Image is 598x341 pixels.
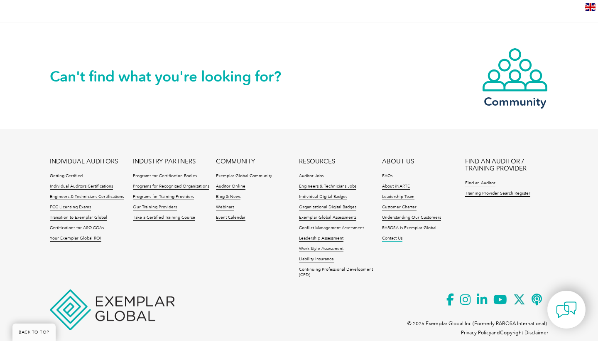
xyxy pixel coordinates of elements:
[299,215,356,221] a: Exemplar Global Assessments
[133,158,196,165] a: INDUSTRY PARTNERS
[216,158,255,165] a: COMMUNITY
[133,194,194,200] a: Programs for Training Providers
[382,205,417,210] a: Customer Charter
[50,205,91,210] a: FCC Licensing Exams
[382,184,410,190] a: About iNARTE
[50,158,118,165] a: INDIVIDUAL AUDITORS
[50,236,101,242] a: Your Exemplar Global ROI
[461,330,491,336] a: Privacy Policy
[133,184,209,190] a: Programs for Recognized Organizations
[50,194,124,200] a: Engineers & Technicians Certifications
[133,215,195,221] a: Take a Certified Training Course
[299,184,356,190] a: Engineers & Technicians Jobs
[50,70,299,83] h2: Can't find what you're looking for?
[216,205,234,210] a: Webinars
[461,328,548,337] p: and
[382,236,402,242] a: Contact Us
[482,96,548,107] h3: Community
[585,3,596,11] img: en
[299,257,334,262] a: Liability Insurance
[133,173,197,179] a: Programs for Certification Bodies
[216,184,245,190] a: Auditor Online
[500,330,548,336] a: Copyright Disclaimer
[50,289,174,330] img: Exemplar Global
[382,158,414,165] a: ABOUT US
[407,319,548,328] p: © 2025 Exemplar Global Inc (Formerly RABQSA International).
[50,184,113,190] a: Individual Auditors Certifications
[299,173,324,179] a: Auditor Jobs
[50,225,104,231] a: Certifications for ASQ CQAs
[299,246,343,252] a: Work Style Assessment
[465,158,548,172] a: FIND AN AUDITOR / TRAINING PROVIDER
[299,236,343,242] a: Leadership Assessment
[12,324,56,341] a: BACK TO TOP
[216,173,272,179] a: Exemplar Global Community
[382,215,441,221] a: Understanding Our Customers
[216,194,240,200] a: Blog & News
[216,215,245,221] a: Event Calendar
[50,215,107,221] a: Transition to Exemplar Global
[465,180,495,186] a: Find an Auditor
[133,205,177,210] a: Our Training Providers
[50,173,83,179] a: Getting Certified
[299,267,382,278] a: Continuing Professional Development (CPD)
[482,47,548,107] a: Community
[382,225,436,231] a: RABQSA is Exemplar Global
[299,205,356,210] a: Organizational Digital Badges
[299,194,347,200] a: Individual Digital Badges
[382,194,414,200] a: Leadership Team
[465,191,530,197] a: Training Provider Search Register
[382,173,392,179] a: FAQs
[299,225,364,231] a: Conflict Management Assessment
[299,158,335,165] a: RESOURCES
[556,299,577,320] img: contact-chat.png
[482,47,548,92] img: icon-community.webp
